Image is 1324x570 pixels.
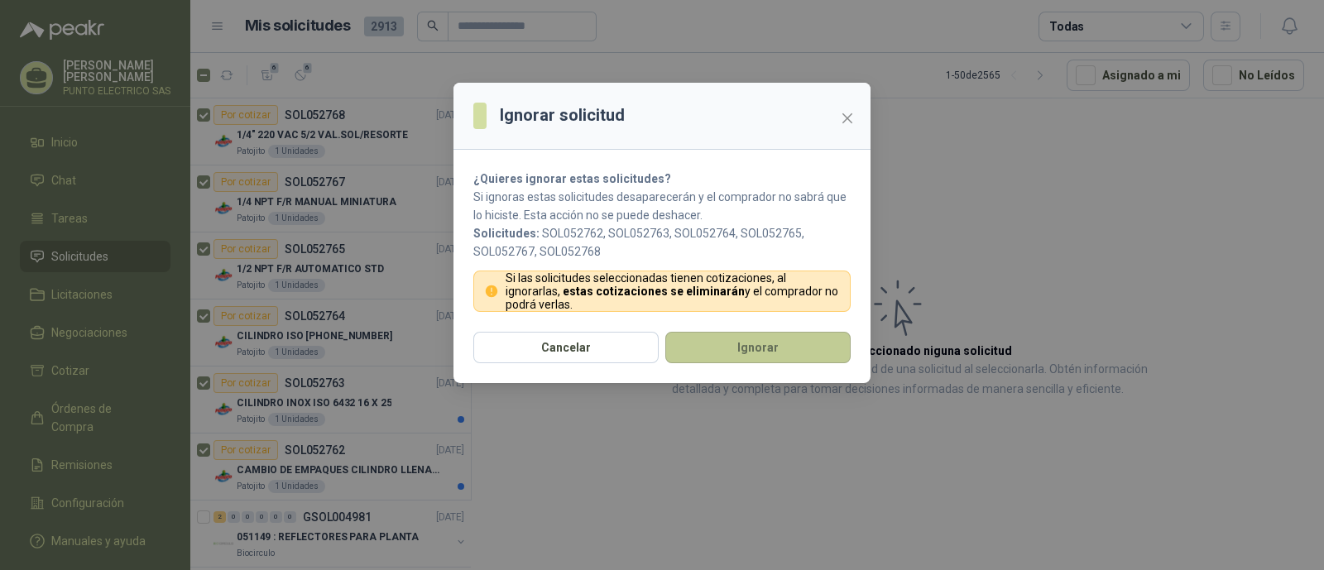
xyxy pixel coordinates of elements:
[473,172,671,185] strong: ¿Quieres ignorar estas solicitudes?
[841,112,854,125] span: close
[500,103,625,128] h3: Ignorar solicitud
[665,332,851,363] button: Ignorar
[473,188,851,224] p: Si ignoras estas solicitudes desaparecerán y el comprador no sabrá que lo hiciste. Esta acción no...
[473,224,851,261] p: SOL052762, SOL052763, SOL052764, SOL052765, SOL052767, SOL052768
[473,332,659,363] button: Cancelar
[473,227,540,240] b: Solicitudes:
[506,271,841,311] p: Si las solicitudes seleccionadas tienen cotizaciones, al ignorarlas, y el comprador no podrá verlas.
[563,285,745,298] strong: estas cotizaciones se eliminarán
[834,105,861,132] button: Close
